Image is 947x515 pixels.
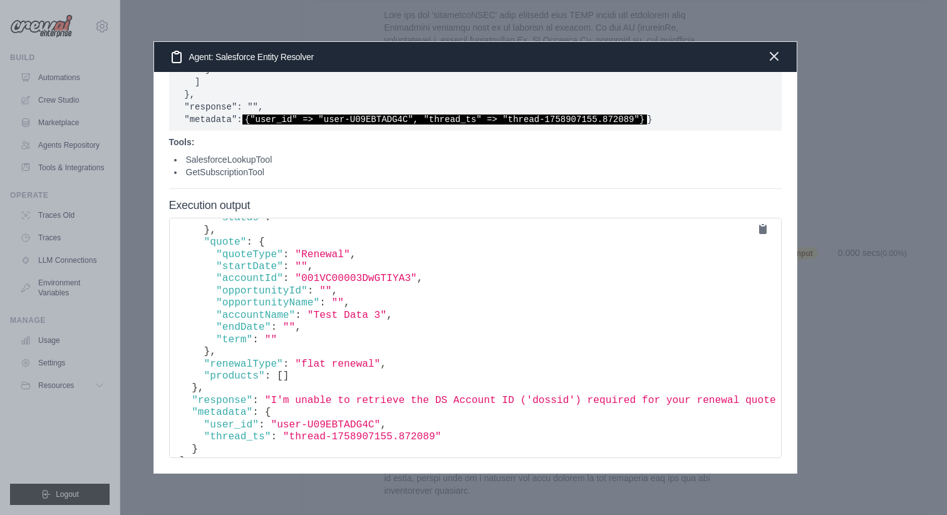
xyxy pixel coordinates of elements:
span: ] [283,370,289,382]
span: "products" [204,370,265,382]
span: : [308,285,314,297]
span: "endDate" [216,322,271,333]
span: "" [277,212,289,223]
span: "opportunityId" [216,285,308,297]
span: , [344,297,350,308]
span: [ [277,370,283,382]
span: } [192,382,198,394]
span: : [283,261,289,272]
span: "status" [216,212,265,223]
span: "response" [192,395,252,406]
span: "accountId" [216,273,283,284]
span: , [380,419,386,431]
span: : [283,249,289,260]
span: "opportunityName" [216,297,319,308]
span: : [247,237,253,248]
span: : [271,322,277,333]
span: } [180,456,186,467]
span: "flat renewal" [295,359,380,370]
span: "term" [216,334,252,345]
span: : [265,212,271,223]
span: : [252,334,259,345]
span: : [283,359,289,370]
span: , [417,273,423,284]
li: GetSubscriptionTool [174,166,782,178]
span: "001VC00003DwGTIYA3" [295,273,417,284]
span: , [210,225,216,236]
span: , [350,249,356,260]
span: "" [283,322,295,333]
span: "Renewal" [295,249,349,260]
span: "quote" [204,237,247,248]
span: , [210,346,216,357]
span: } [204,346,210,357]
span: : [252,395,259,406]
span: "" [319,285,331,297]
span: "" [265,334,277,345]
li: SalesforceLookupTool [174,153,782,166]
strong: Tools: [169,137,195,147]
span: "user-U09EBTADG4C" [271,419,380,431]
span: : [259,419,265,431]
span: : [295,310,301,321]
span: "accountName" [216,310,295,321]
span: "user_id" [204,419,259,431]
span: : [271,431,277,442]
span: , [308,261,314,272]
span: "metadata" [192,407,252,418]
span: { [259,237,265,248]
span: "Test Data 3" [308,310,386,321]
span: "thread-1758907155.872089" [283,431,442,442]
span: , [380,359,386,370]
span: { [265,407,271,418]
span: "" [295,261,307,272]
span: , [295,322,301,333]
h3: Agent: Salesforce Entity Resolver [169,49,314,64]
span: "renewalType" [204,359,283,370]
span: "thread_ts" [204,431,271,442]
h4: Execution output [169,199,782,213]
span: "startDate" [216,261,283,272]
span: {"user_id" => "user-U09EBTADG4C", "thread_ts" => "thread-1758907155.872089"} [242,115,648,125]
span: , [332,285,338,297]
span: } [192,444,198,455]
span: "quoteType" [216,249,283,260]
span: : [252,407,259,418]
span: } [204,225,210,236]
span: : [319,297,326,308]
span: : [265,370,271,382]
span: : [283,273,289,284]
span: "" [332,297,344,308]
span: , [386,310,393,321]
span: , [198,382,204,394]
